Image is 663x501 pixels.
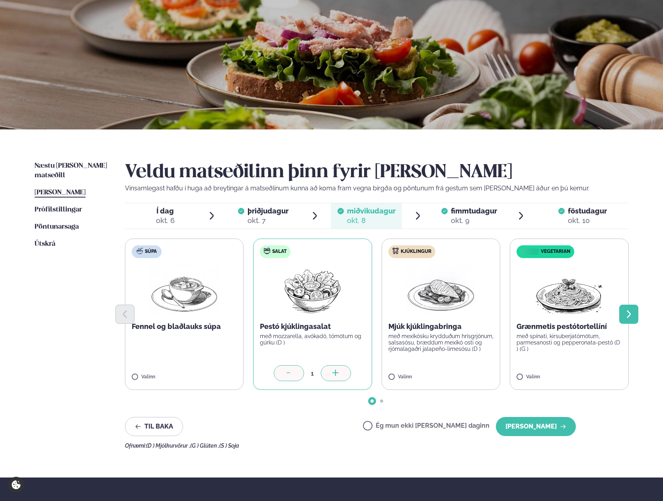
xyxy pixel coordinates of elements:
[149,264,219,315] img: Soup.png
[125,161,629,184] h2: Veldu matseðilinn þinn fyrir [PERSON_NAME]
[370,399,374,403] span: Go to slide 1
[541,249,570,255] span: Vegetarian
[190,442,219,449] span: (G ) Glúten ,
[568,207,607,215] span: föstudagur
[35,239,55,249] a: Útskrá
[132,322,237,331] p: Fennel og blaðlauks súpa
[156,206,175,216] span: Í dag
[347,207,396,215] span: miðvikudagur
[145,249,157,255] span: Súpa
[347,216,396,225] div: okt. 8
[35,241,55,247] span: Útskrá
[8,477,24,493] a: Cookie settings
[519,248,540,256] img: icon
[272,249,287,255] span: Salat
[517,333,622,352] p: með spínati, kirsuberjatómötum, parmesanosti og pepperonata-pestó (D ) (G )
[534,264,604,315] img: Spagetti.png
[35,189,86,196] span: [PERSON_NAME]
[388,322,494,331] p: Mjúk kjúklingabringa
[125,184,629,193] p: Vinsamlegast hafðu í huga að breytingar á matseðlinum kunna að koma fram vegna birgða og pöntunum...
[264,248,270,254] img: salad.svg
[146,442,190,449] span: (D ) Mjólkurvörur ,
[115,305,135,324] button: Previous slide
[517,322,622,331] p: Grænmetis pestótortellíní
[496,417,576,436] button: [PERSON_NAME]
[35,161,109,180] a: Næstu [PERSON_NAME] matseðill
[619,305,638,324] button: Next slide
[277,264,348,315] img: Salad.png
[406,264,476,315] img: Chicken-breast.png
[388,333,494,352] p: með mexíkósku krydduðum hrísgrjónum, salsasósu, bræddum mexíkó osti og rjómalagaðri jalapeño-lime...
[35,206,82,213] span: Prófílstillingar
[125,442,629,449] div: Ofnæmi:
[451,207,497,215] span: fimmtudagur
[35,188,86,198] a: [PERSON_NAME]
[260,333,365,346] p: með mozzarella, avókadó, tómötum og gúrku (D )
[219,442,239,449] span: (S ) Soja
[35,223,79,230] span: Pöntunarsaga
[35,222,79,232] a: Pöntunarsaga
[451,216,497,225] div: okt. 9
[156,216,175,225] div: okt. 6
[35,205,82,215] a: Prófílstillingar
[35,162,107,179] span: Næstu [PERSON_NAME] matseðill
[136,248,143,254] img: soup.svg
[248,216,289,225] div: okt. 7
[380,399,383,403] span: Go to slide 2
[248,207,289,215] span: þriðjudagur
[260,322,365,331] p: Pestó kjúklingasalat
[304,369,321,378] div: 1
[392,248,399,254] img: chicken.svg
[125,417,183,436] button: Til baka
[401,249,431,255] span: Kjúklingur
[568,216,607,225] div: okt. 10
